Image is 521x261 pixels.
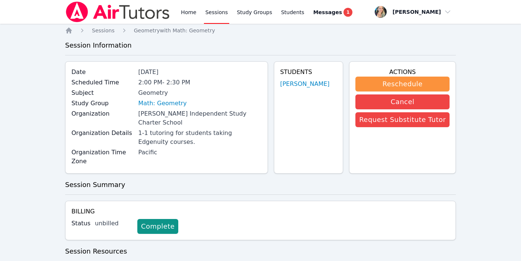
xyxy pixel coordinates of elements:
[355,77,450,91] button: Reschedule
[71,99,134,108] label: Study Group
[71,148,134,166] label: Organization Time Zone
[71,219,90,228] label: Status
[65,27,456,34] nav: Breadcrumb
[65,180,456,190] h3: Session Summary
[313,9,342,16] span: Messages
[71,109,134,118] label: Organization
[138,109,262,127] div: [PERSON_NAME] Independent Study Charter School
[280,68,337,77] h4: Students
[71,78,134,87] label: Scheduled Time
[355,68,450,77] h4: Actions
[71,207,450,216] h4: Billing
[92,28,115,33] span: Sessions
[92,27,115,34] a: Sessions
[134,28,215,33] span: Geometry with Math: Geometry
[138,88,262,97] div: Geometry
[71,68,134,77] label: Date
[343,8,352,17] span: 1
[95,219,131,228] div: unbilled
[134,27,215,34] a: Geometrywith Math: Geometry
[138,78,262,87] div: 2:00 PM - 2:30 PM
[138,99,187,108] a: Math: Geometry
[138,148,262,157] div: Pacific
[65,1,170,22] img: Air Tutors
[65,246,456,257] h3: Session Resources
[280,80,330,88] a: [PERSON_NAME]
[137,219,178,234] a: Complete
[138,68,262,77] div: [DATE]
[355,94,450,109] button: Cancel
[71,88,134,97] label: Subject
[71,129,134,138] label: Organization Details
[65,40,456,51] h3: Session Information
[138,129,262,146] div: 1-1 tutoring for students taking Edgenuity courses.
[355,112,450,127] button: Request Substitute Tutor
